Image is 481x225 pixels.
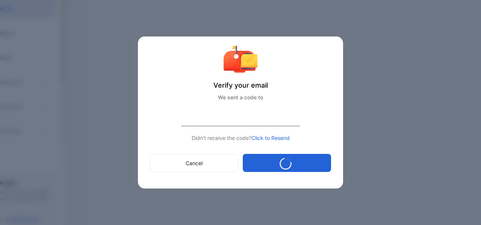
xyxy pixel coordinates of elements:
p: Verify your email [150,80,331,90]
p: Didn’t receive the code? [150,134,331,142]
img: verify account [224,46,257,73]
p: We sent a code to [150,93,331,101]
span: Click to Resend [251,135,290,141]
button: Cancel [150,154,238,172]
